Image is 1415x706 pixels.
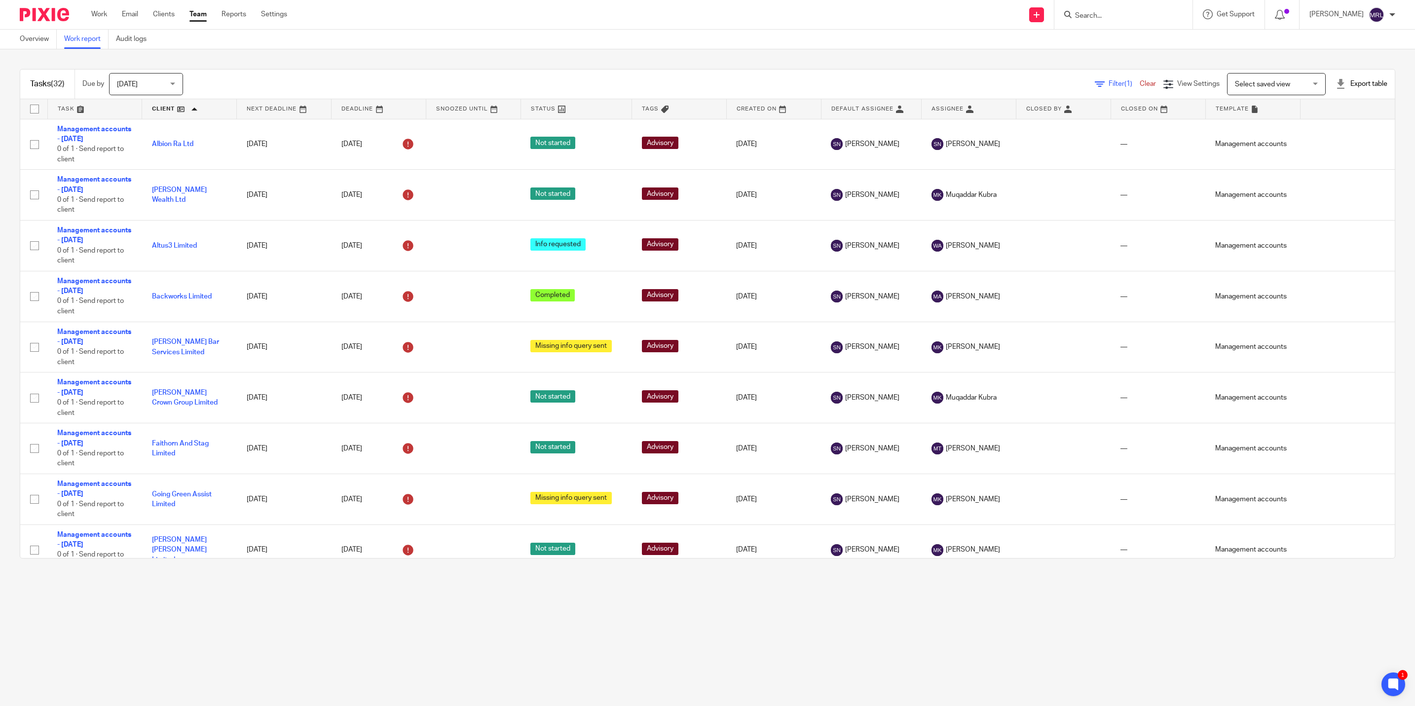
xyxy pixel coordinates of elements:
div: [DATE] [341,491,416,507]
a: Management accounts - [DATE] [57,531,131,548]
a: Work [91,9,107,19]
a: Going Green Assist Limited [152,491,212,508]
div: 1 [1398,670,1408,680]
td: Management accounts [1205,322,1300,372]
span: Advisory [642,441,678,453]
span: 0 of 1 · Send report to client [57,247,124,264]
span: [PERSON_NAME] [845,444,899,453]
span: [PERSON_NAME] [845,292,899,301]
img: svg%3E [931,240,943,252]
img: svg%3E [931,138,943,150]
h1: Tasks [30,79,65,89]
span: [PERSON_NAME] [845,342,899,352]
input: Search [1074,12,1163,21]
td: — [1111,170,1205,221]
td: Management accounts [1205,474,1300,524]
span: [PERSON_NAME] [845,545,899,555]
span: Advisory [642,543,678,555]
td: [DATE] [237,524,332,575]
div: [DATE] [341,390,416,406]
a: Albion Ra Ltd [152,141,193,148]
td: [DATE] [726,524,821,575]
img: svg%3E [931,544,943,556]
td: Management accounts [1205,524,1300,575]
td: [DATE] [237,170,332,221]
span: Muqaddar Kubra [946,190,997,200]
img: svg%3E [831,291,843,302]
span: Not started [530,137,575,149]
span: Advisory [642,340,678,352]
span: 0 of 1 · Send report to client [57,552,124,569]
img: svg%3E [831,189,843,201]
span: [PERSON_NAME] [946,139,1000,149]
span: Filter [1109,80,1140,87]
img: svg%3E [831,493,843,505]
span: View Settings [1177,80,1220,87]
a: Clients [153,9,175,19]
img: svg%3E [831,544,843,556]
span: [PERSON_NAME] [845,190,899,200]
a: Team [189,9,207,19]
span: Advisory [642,137,678,149]
span: 0 of 1 · Send report to client [57,399,124,416]
span: Not started [530,187,575,200]
div: [DATE] [341,238,416,254]
div: [DATE] [341,441,416,456]
td: [DATE] [237,271,332,322]
td: Management accounts [1205,170,1300,221]
a: Settings [261,9,287,19]
img: Pixie [20,8,69,21]
span: 0 of 1 · Send report to client [57,450,124,467]
a: Management accounts - [DATE] [57,430,131,446]
img: svg%3E [931,189,943,201]
a: Management accounts - [DATE] [57,329,131,345]
td: — [1111,322,1205,372]
a: [PERSON_NAME] Bar Services Limited [152,338,219,355]
img: svg%3E [931,443,943,454]
td: [DATE] [726,221,821,271]
a: Reports [222,9,246,19]
td: Management accounts [1205,271,1300,322]
td: [DATE] [726,423,821,474]
img: svg%3E [931,392,943,404]
span: [PERSON_NAME] [946,292,1000,301]
span: 0 of 1 · Send report to client [57,501,124,518]
span: [PERSON_NAME] [845,494,899,504]
img: svg%3E [831,392,843,404]
span: [PERSON_NAME] [946,241,1000,251]
td: — [1111,372,1205,423]
td: [DATE] [237,119,332,170]
span: Muqaddar Kubra [946,393,997,403]
span: Advisory [642,390,678,403]
a: Management accounts - [DATE] [57,227,131,244]
td: Management accounts [1205,423,1300,474]
td: [DATE] [237,322,332,372]
td: [DATE] [237,423,332,474]
td: — [1111,271,1205,322]
a: [PERSON_NAME] [PERSON_NAME] Limited [152,536,207,563]
span: Not started [530,441,575,453]
img: svg%3E [831,240,843,252]
span: [PERSON_NAME] [946,494,1000,504]
span: Completed [530,289,575,301]
span: Advisory [642,492,678,504]
div: [DATE] [341,289,416,304]
span: Missing info query sent [530,340,612,352]
td: [DATE] [237,221,332,271]
span: (32) [51,80,65,88]
a: Management accounts - [DATE] [57,176,131,193]
span: [PERSON_NAME] [845,241,899,251]
td: [DATE] [237,474,332,524]
span: Select saved view [1235,81,1290,88]
img: svg%3E [931,341,943,353]
img: svg%3E [931,493,943,505]
td: — [1111,221,1205,271]
a: Management accounts - [DATE] [57,126,131,143]
img: svg%3E [831,138,843,150]
a: Management accounts - [DATE] [57,481,131,497]
img: svg%3E [931,291,943,302]
td: — [1111,524,1205,575]
img: svg%3E [831,341,843,353]
span: [PERSON_NAME] [946,545,1000,555]
span: Advisory [642,238,678,251]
